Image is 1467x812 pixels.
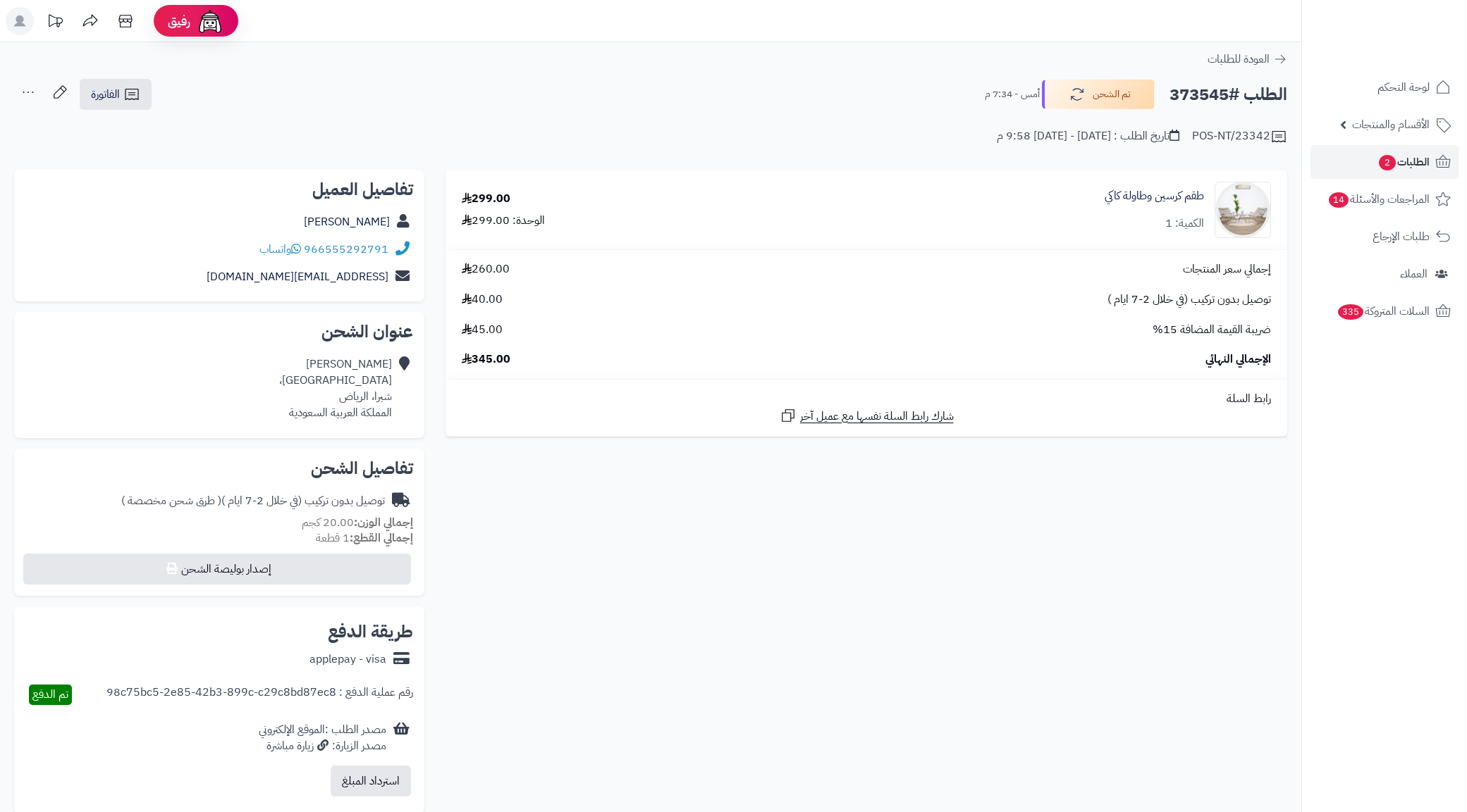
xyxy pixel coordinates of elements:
span: 45.00 [462,322,503,338]
a: الطلبات2 [1311,145,1459,179]
div: [PERSON_NAME] [GEOGRAPHIC_DATA]، شبرا، الرياض المملكة العربية السعودية [279,356,392,420]
span: 2 [1379,155,1396,170]
div: applepay - visa [309,651,386,668]
img: ai-face.png [196,7,224,35]
span: طلبات الإرجاع [1373,227,1430,246]
span: 345.00 [462,351,510,368]
h2: عنوان الشحن [25,323,413,340]
span: المراجعات والأسئلة [1327,189,1430,209]
span: السلات المتروكة [1337,301,1430,321]
button: استرداد المبلغ [331,766,411,797]
strong: إجمالي الوزن: [354,514,413,531]
div: مصدر الطلب :الموقع الإلكتروني [259,722,386,754]
div: رقم عملية الدفع : 98c75bc5-2e85-42b3-899c-c29c8bd87ec8 [106,685,413,705]
h2: تفاصيل العميل [25,181,413,198]
span: إجمالي سعر المنتجات [1183,261,1271,277]
a: الفاتورة [80,79,152,110]
span: الفاتورة [91,86,120,103]
span: شارك رابط السلة نفسها مع عميل آخر [800,408,954,425]
a: [PERSON_NAME] [304,213,390,230]
a: طقم كرسين وطاولة كاكي [1105,188,1204,204]
span: رفيق [168,13,190,30]
div: مصدر الزيارة: زيارة مباشرة [259,738,386,754]
strong: إجمالي القطع: [350,530,413,546]
div: POS-NT/23342 [1192,128,1287,145]
h2: الطلب #373545 [1170,80,1287,109]
span: 335 [1338,304,1363,320]
span: 14 [1329,192,1349,208]
a: واتساب [259,241,301,258]
button: تم الشحن [1042,80,1155,109]
span: توصيل بدون تركيب (في خلال 2-7 ايام ) [1107,292,1271,308]
button: إصدار بوليصة الشحن [23,554,411,585]
a: 966555292791 [304,241,388,258]
a: لوحة التحكم [1311,70,1459,104]
span: الأقسام والمنتجات [1352,115,1430,135]
span: 260.00 [462,261,510,277]
a: شارك رابط السلة نفسها مع عميل آخر [780,407,954,425]
a: تحديثات المنصة [37,7,73,39]
span: العودة للطلبات [1208,51,1270,68]
a: [EMAIL_ADDRESS][DOMAIN_NAME] [207,268,388,285]
a: المراجعات والأسئلة14 [1311,182,1459,216]
img: 1746967152-1-90x90.jpg [1215,182,1270,238]
div: رابط السلة [451,391,1282,407]
span: الإجمالي النهائي [1205,351,1271,368]
div: الوحدة: 299.00 [462,213,545,229]
img: logo-2.png [1371,39,1454,69]
span: تم الدفع [32,686,68,703]
div: 299.00 [462,191,510,207]
span: 40.00 [462,292,503,308]
a: العملاء [1311,257,1459,291]
span: لوحة التحكم [1377,77,1430,97]
span: الطلبات [1377,152,1430,172]
span: ( طرق شحن مخصصة ) [121,492,221,509]
div: تاريخ الطلب : [DATE] - [DATE] 9:58 م [997,128,1179,144]
span: العملاء [1400,264,1428,284]
small: 1 قطعة [316,530,413,546]
small: 20.00 كجم [302,514,413,531]
a: السلات المتروكة335 [1311,294,1459,328]
span: ضريبة القيمة المضافة 15% [1153,322,1271,338]
small: أمس - 7:34 م [985,87,1040,101]
h2: تفاصيل الشحن [25,460,413,477]
div: توصيل بدون تركيب (في خلال 2-7 ايام ) [121,493,385,509]
h2: طريقة الدفع [328,623,413,640]
a: العودة للطلبات [1208,51,1287,68]
div: الكمية: 1 [1165,216,1204,232]
a: طلبات الإرجاع [1311,220,1459,254]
